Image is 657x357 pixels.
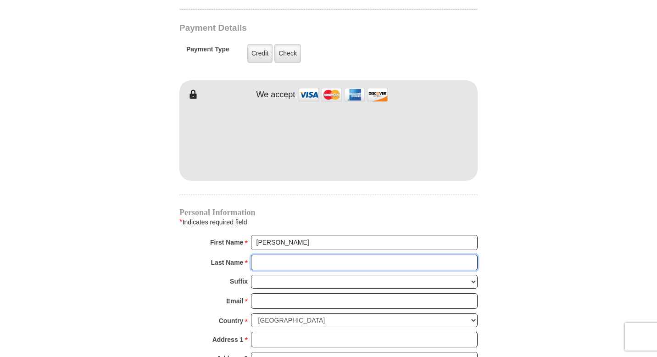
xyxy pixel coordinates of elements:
[247,44,273,63] label: Credit
[256,90,295,100] h4: We accept
[226,295,243,307] strong: Email
[186,45,229,58] h5: Payment Type
[179,216,478,228] div: Indicates required field
[179,209,478,216] h4: Personal Information
[219,314,244,327] strong: Country
[230,275,248,288] strong: Suffix
[211,256,244,269] strong: Last Name
[274,44,301,63] label: Check
[297,85,389,105] img: credit cards accepted
[179,23,413,33] h3: Payment Details
[210,236,243,249] strong: First Name
[212,333,244,346] strong: Address 1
